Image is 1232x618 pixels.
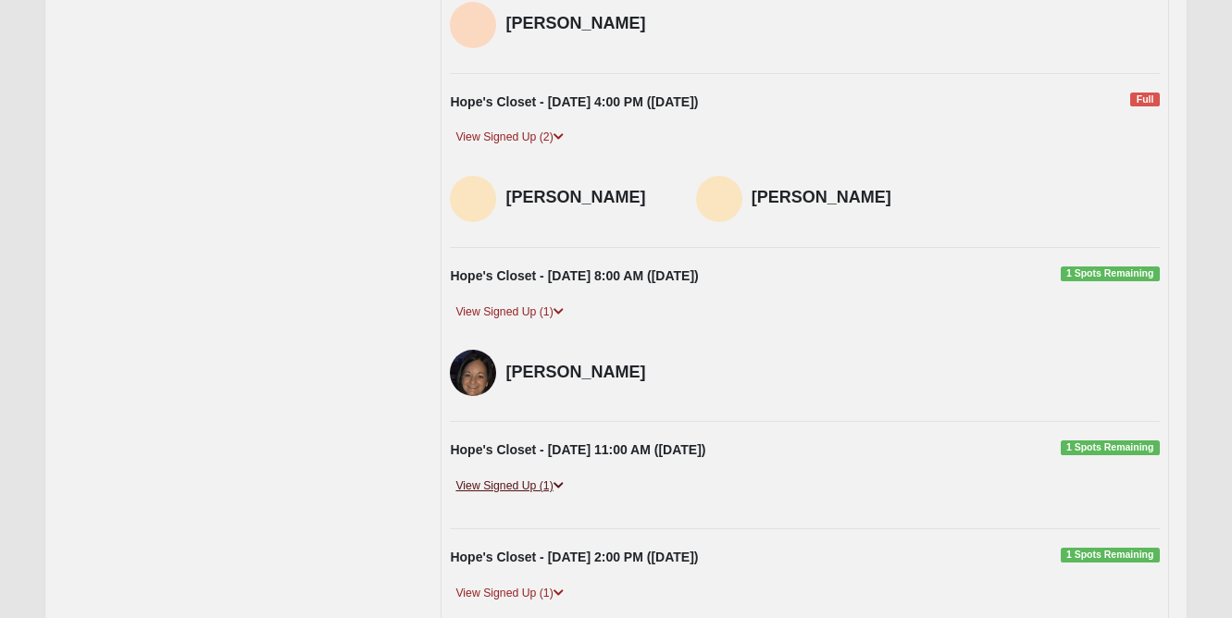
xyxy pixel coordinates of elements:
a: View Signed Up (1) [450,476,568,496]
img: Ellie Tollett [450,176,496,222]
span: 1 Spots Remaining [1061,266,1160,281]
strong: Hope's Closet - [DATE] 8:00 AM ([DATE]) [450,268,698,283]
a: View Signed Up (2) [450,128,568,147]
img: Jayla Tollett [696,176,742,222]
h4: [PERSON_NAME] [505,363,667,383]
strong: Hope's Closet - [DATE] 2:00 PM ([DATE]) [450,550,698,564]
h4: [PERSON_NAME] [505,14,667,34]
a: View Signed Up (1) [450,303,568,322]
a: View Signed Up (1) [450,584,568,603]
img: Susan Freund [450,350,496,396]
img: Tori Swaim [450,2,496,48]
strong: Hope's Closet - [DATE] 11:00 AM ([DATE]) [450,442,705,457]
h4: [PERSON_NAME] [752,188,914,208]
span: 1 Spots Remaining [1061,548,1160,562]
span: 1 Spots Remaining [1061,440,1160,455]
span: Full [1130,93,1159,107]
h4: [PERSON_NAME] [505,188,667,208]
strong: Hope's Closet - [DATE] 4:00 PM ([DATE]) [450,94,698,109]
